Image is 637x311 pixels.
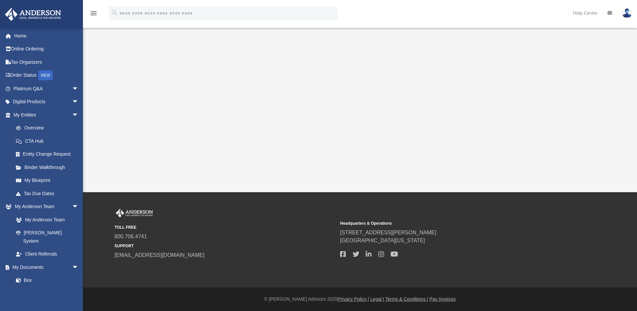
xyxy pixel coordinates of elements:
a: Tax Organizers [5,55,89,69]
a: Platinum Q&Aarrow_drop_down [5,82,89,95]
a: Meeting Minutes [9,287,85,300]
a: Home [5,29,89,42]
a: Terms & Conditions | [386,296,428,302]
a: My Anderson Teamarrow_drop_down [5,200,85,213]
div: NEW [38,70,53,80]
span: arrow_drop_down [72,261,85,274]
a: Client Referrals [9,248,85,261]
span: arrow_drop_down [72,108,85,122]
a: My Blueprint [9,174,85,187]
a: Order StatusNEW [5,69,89,82]
img: Anderson Advisors Platinum Portal [3,8,63,21]
span: arrow_drop_down [72,95,85,109]
span: arrow_drop_down [72,82,85,96]
i: menu [90,9,98,17]
a: [EMAIL_ADDRESS][DOMAIN_NAME] [114,252,204,258]
div: © [PERSON_NAME] Advisors 2025 [83,296,637,303]
a: My Anderson Team [9,213,82,226]
a: menu [90,13,98,17]
a: My Documentsarrow_drop_down [5,261,85,274]
small: TOLL FREE [114,224,335,230]
a: 800.706.4741 [114,234,147,239]
a: CTA Hub [9,134,89,148]
small: Headquarters & Operations [340,220,561,226]
img: Anderson Advisors Platinum Portal [114,209,154,217]
a: [GEOGRAPHIC_DATA][US_STATE] [340,238,425,243]
a: Privacy Policy | [338,296,369,302]
a: Overview [9,121,89,135]
a: Tax Due Dates [9,187,89,200]
a: Pay Invoices [429,296,456,302]
small: SUPPORT [114,243,335,249]
a: Legal | [370,296,384,302]
a: Box [9,274,82,287]
a: [STREET_ADDRESS][PERSON_NAME] [340,230,436,235]
a: [PERSON_NAME] System [9,226,85,248]
span: arrow_drop_down [72,200,85,214]
a: Entity Change Request [9,148,89,161]
a: Digital Productsarrow_drop_down [5,95,89,109]
a: My Entitiesarrow_drop_down [5,108,89,121]
img: User Pic [622,8,632,18]
a: Online Ordering [5,42,89,56]
a: Binder Walkthrough [9,161,89,174]
i: search [111,9,118,16]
